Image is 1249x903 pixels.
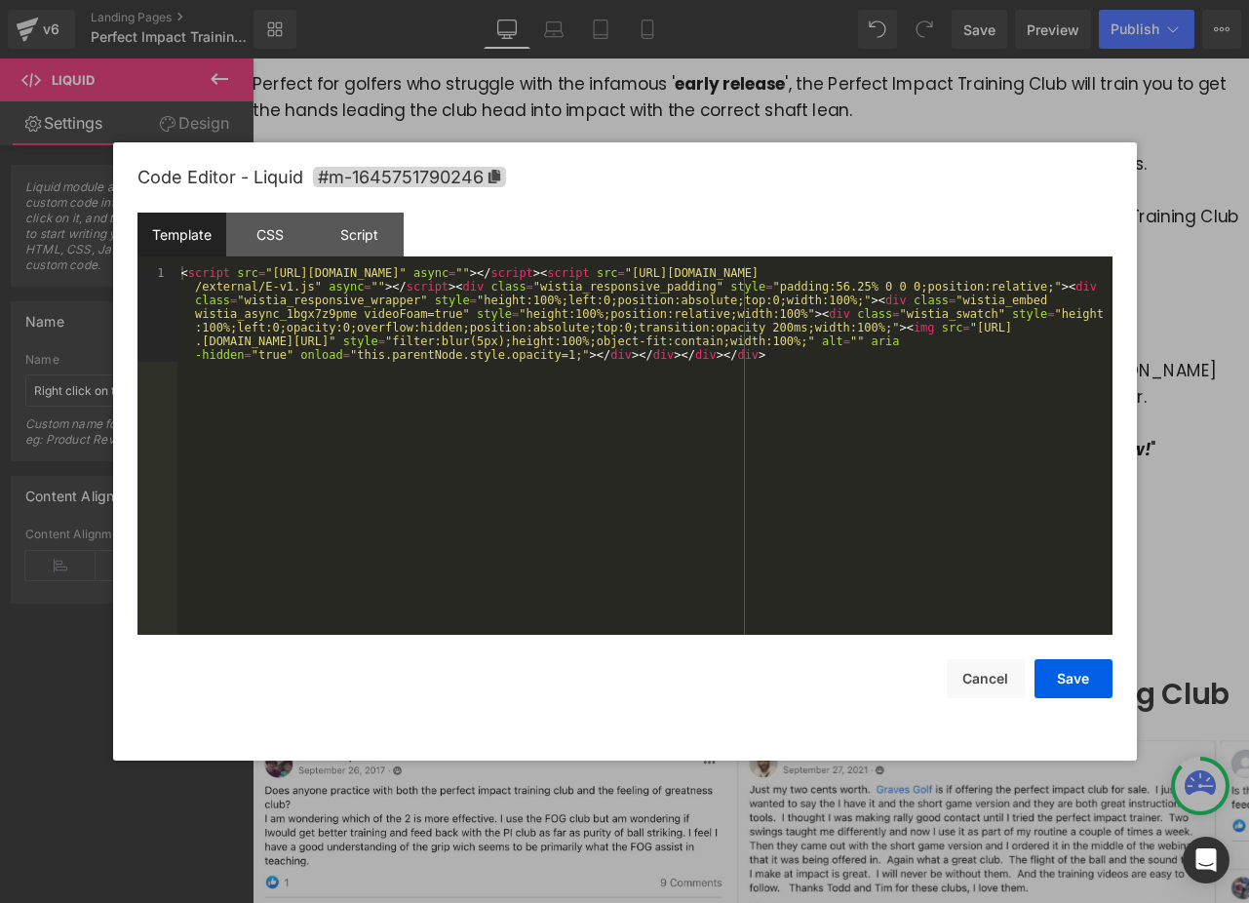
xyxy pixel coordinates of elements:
[313,167,506,187] span: Click to copy
[137,266,177,362] div: 1
[137,213,226,256] div: Template
[33,204,149,231] u: perfect tool
[226,213,315,256] div: CSS
[1006,449,1064,476] strong: Wow!
[500,17,631,44] strong: early release
[137,167,303,187] span: Code Editor - Liquid
[315,213,404,256] div: Script
[128,386,360,413] strong: quickly and effectively
[947,659,1025,698] button: Cancel
[1183,837,1229,883] div: Open Intercom Messenger
[1034,659,1112,698] button: Save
